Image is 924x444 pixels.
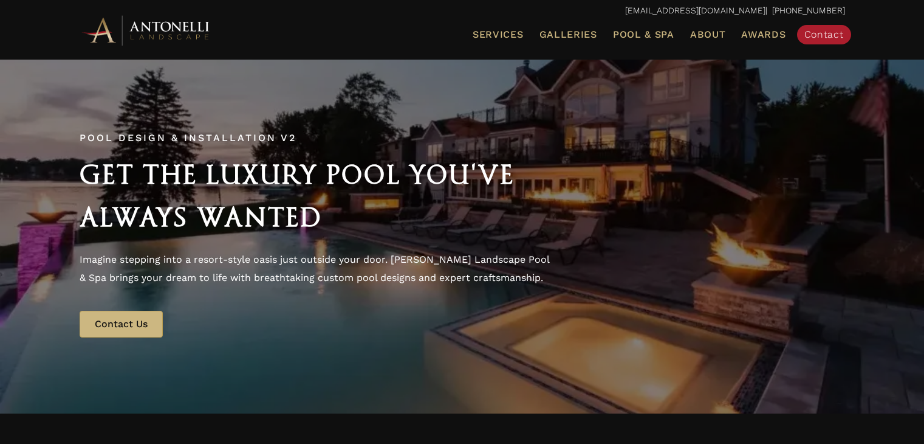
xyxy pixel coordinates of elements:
[80,3,845,19] p: | [PHONE_NUMBER]
[535,27,602,43] a: Galleries
[736,27,790,43] a: Awards
[95,318,148,330] span: Contact Us
[80,13,213,47] img: Antonelli Horizontal Logo
[608,27,679,43] a: Pool & Spa
[80,159,515,232] span: Get the Luxury Pool You've Always Wanted
[80,254,549,283] span: Imagine stepping into a resort-style oasis just outside your door. [PERSON_NAME] Landscape Pool &...
[539,29,597,40] span: Galleries
[685,27,731,43] a: About
[613,29,674,40] span: Pool & Spa
[690,30,726,40] span: About
[80,132,296,144] span: Pool Design & Installation v2
[625,5,765,15] a: [EMAIL_ADDRESS][DOMAIN_NAME]
[473,30,524,40] span: Services
[80,311,163,338] a: Contact Us
[468,27,529,43] a: Services
[797,25,851,44] a: Contact
[804,29,844,40] span: Contact
[741,29,785,40] span: Awards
